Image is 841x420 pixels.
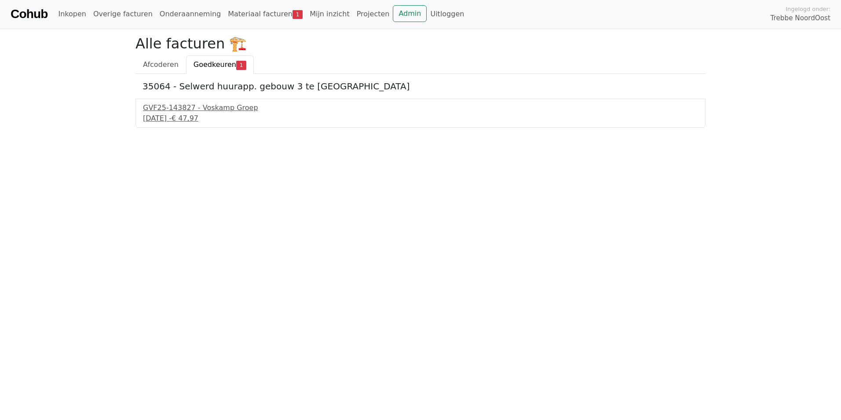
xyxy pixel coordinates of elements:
[90,5,156,23] a: Overige facturen
[786,5,830,13] span: Ingelogd onder:
[143,103,698,124] a: GVF25-143827 - Voskamp Groep[DATE] -€ 47,97
[143,113,698,124] div: [DATE] -
[135,55,186,74] a: Afcoderen
[427,5,468,23] a: Uitloggen
[186,55,254,74] a: Goedkeuren1
[306,5,353,23] a: Mijn inzicht
[194,60,236,69] span: Goedkeuren
[11,4,48,25] a: Cohub
[143,60,179,69] span: Afcoderen
[771,13,830,23] span: Trebbe NoordOost
[353,5,393,23] a: Projecten
[156,5,224,23] a: Onderaanneming
[143,81,698,92] h5: 35064 - Selwerd huurapp. gebouw 3 te [GEOGRAPHIC_DATA]
[135,35,706,52] h2: Alle facturen 🏗️
[143,103,698,113] div: GVF25-143827 - Voskamp Groep
[393,5,427,22] a: Admin
[236,61,246,70] span: 1
[293,10,303,19] span: 1
[224,5,306,23] a: Materiaal facturen1
[55,5,89,23] a: Inkopen
[172,114,198,122] span: € 47,97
